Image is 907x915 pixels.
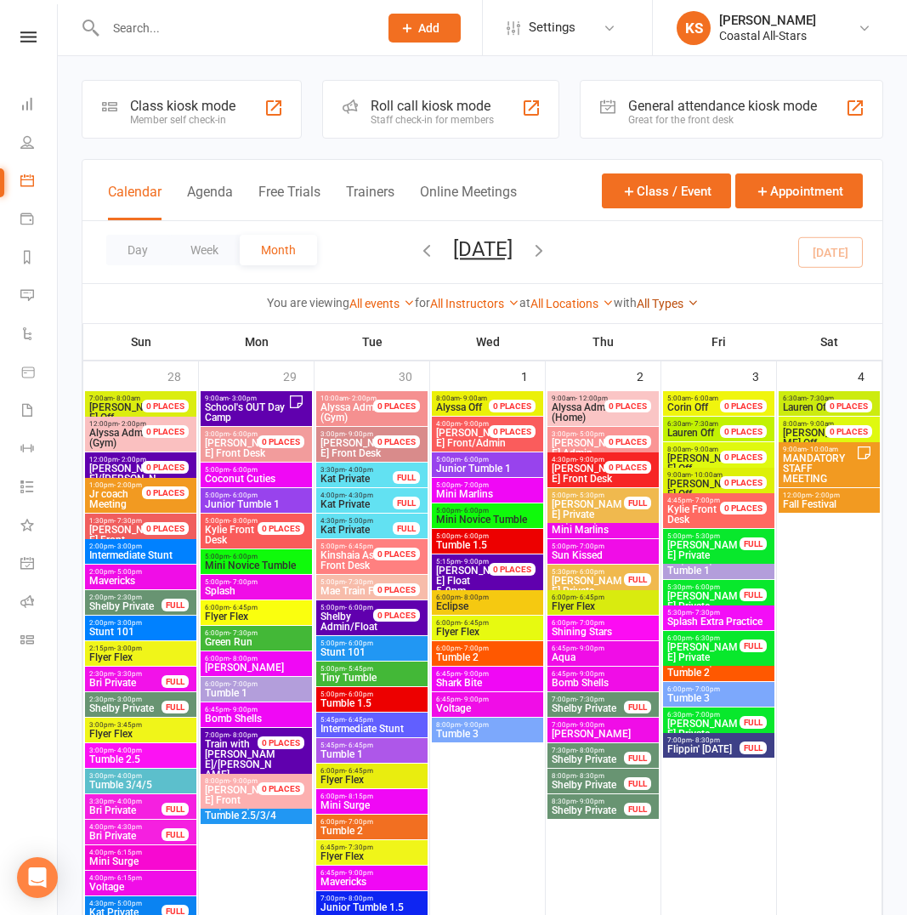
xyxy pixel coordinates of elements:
[576,594,604,601] span: - 6:45pm
[17,857,58,898] div: Open Intercom Messenger
[666,609,771,617] span: 5:30pm
[666,685,771,693] span: 6:00pm
[740,588,767,601] div: FULL
[782,395,846,402] span: 6:30am
[807,446,838,453] span: - 10:00am
[782,453,856,484] span: MANDATORY STAFF MEETING
[204,655,309,662] span: 6:00pm
[461,481,489,489] span: - 7:00pm
[783,427,844,449] span: [PERSON_NAME] Off
[461,507,489,514] span: - 6:00pm
[740,537,767,550] div: FULL
[576,543,604,550] span: - 7:00pm
[204,517,278,525] span: 5:00pm
[320,585,393,597] span: Mae Train Front
[204,578,309,586] span: 5:00pm
[20,87,59,125] a: Dashboard
[666,617,771,627] span: Splash Extra Practice
[320,549,390,561] span: Kinshaia Assist
[204,402,288,423] span: School's OUT Day Camp
[551,576,625,596] span: [PERSON_NAME] Private
[393,497,420,509] div: FULL
[435,514,540,525] span: Mini Novice Tumble
[373,548,420,560] div: 0 PLACES
[602,173,731,208] button: Class / Event
[489,425,536,438] div: 0 PLACES
[782,492,876,499] span: 12:00pm
[345,492,373,499] span: - 4:30pm
[691,395,718,402] span: - 6:00am
[204,430,278,438] span: 3:00pm
[320,466,394,474] span: 3:30pm
[461,645,489,652] span: - 7:00pm
[371,98,494,114] div: Roll call kiosk mode
[230,430,258,438] span: - 6:00pm
[551,525,655,535] span: Mini Marlins
[373,435,420,448] div: 0 PLACES
[777,324,882,360] th: Sat
[230,492,258,499] span: - 6:00pm
[529,9,575,47] span: Settings
[435,420,509,428] span: 4:00pm
[142,486,189,499] div: 0 PLACES
[108,184,162,220] button: Calendar
[20,163,59,202] a: Calendar
[205,524,254,546] span: Kylie Front Desk
[114,645,142,652] span: - 3:00pm
[320,395,394,402] span: 10:00am
[204,637,309,647] span: Green Run
[666,446,740,453] span: 8:00am
[667,452,738,475] span: [PERSON_NAME] Off
[88,550,193,560] span: Intermediate Stunt
[320,578,394,586] span: 5:00pm
[83,324,199,360] th: Sun
[661,324,777,360] th: Fri
[205,437,275,459] span: [PERSON_NAME] Front Desk
[415,296,430,310] strong: for
[88,568,193,576] span: 2:00pm
[204,680,309,688] span: 6:00pm
[230,655,258,662] span: - 8:00pm
[551,395,625,402] span: 9:00am
[551,670,655,678] span: 6:45pm
[435,532,540,540] span: 5:00pm
[320,430,394,438] span: 3:00pm
[692,532,720,540] span: - 5:30pm
[167,361,198,389] div: 28
[691,420,718,428] span: - 7:30am
[720,502,767,514] div: 0 PLACES
[113,395,140,402] span: - 8:00am
[740,639,767,652] div: FULL
[89,401,160,423] span: [PERSON_NAME] Off
[142,522,189,535] div: 0 PLACES
[604,461,651,474] div: 0 PLACES
[435,601,540,611] span: Eclipse
[20,546,59,584] a: General attendance kiosk mode
[551,543,655,550] span: 5:00pm
[430,297,519,310] a: All Instructors
[349,297,415,310] a: All events
[169,235,240,265] button: Week
[435,645,540,652] span: 6:00pm
[114,594,142,601] span: - 2:30pm
[576,619,604,627] span: - 7:00pm
[667,401,708,413] span: Corin Off
[204,611,309,622] span: Flyer Flex
[88,517,162,525] span: 1:30pm
[420,184,517,220] button: Online Meetings
[345,691,373,698] span: - 6:00pm
[691,471,723,479] span: - 10:00am
[114,670,142,678] span: - 3:30pm
[552,437,622,459] span: [PERSON_NAME] Admin
[320,604,394,611] span: 5:00pm
[345,517,373,525] span: - 5:00pm
[489,563,536,576] div: 0 PLACES
[551,499,625,520] span: [PERSON_NAME] Private
[720,451,767,463] div: 0 PLACES
[461,420,489,428] span: - 9:00pm
[783,401,830,413] span: Lauren Off
[551,652,655,662] span: Aqua
[461,532,489,540] span: - 6:00pm
[576,670,604,678] span: - 9:00pm
[667,503,717,526] span: Kylie Front Desk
